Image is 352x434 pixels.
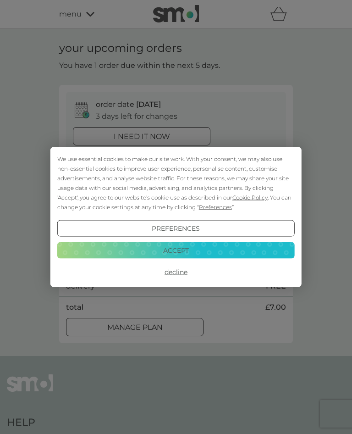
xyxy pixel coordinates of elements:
button: Decline [57,264,295,280]
div: We use essential cookies to make our site work. With your consent, we may also use non-essential ... [57,154,295,212]
span: Preferences [199,204,232,211]
div: Cookie Consent Prompt [50,147,302,287]
button: Preferences [57,220,295,237]
button: Accept [57,242,295,258]
span: Cookie Policy [232,194,268,201]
